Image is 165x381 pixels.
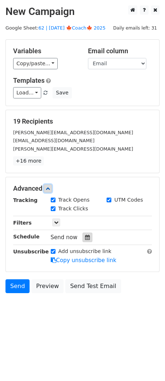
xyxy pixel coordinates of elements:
[5,5,160,18] h2: New Campaign
[13,146,133,152] small: [PERSON_NAME][EMAIL_ADDRESS][DOMAIN_NAME]
[65,279,121,293] a: Send Test Email
[5,279,30,293] a: Send
[31,279,64,293] a: Preview
[114,196,143,204] label: UTM Codes
[13,138,95,143] small: [EMAIL_ADDRESS][DOMAIN_NAME]
[51,234,78,241] span: Send now
[58,205,88,213] label: Track Clicks
[13,58,58,69] a: Copy/paste...
[58,196,90,204] label: Track Opens
[111,25,160,31] a: Daily emails left: 31
[13,249,49,254] strong: Unsubscribe
[5,25,105,31] small: Google Sheet:
[13,130,133,135] small: [PERSON_NAME][EMAIL_ADDRESS][DOMAIN_NAME]
[88,47,152,55] h5: Email column
[13,197,38,203] strong: Tracking
[13,117,152,125] h5: 19 Recipients
[13,234,39,240] strong: Schedule
[13,184,152,193] h5: Advanced
[13,77,45,84] a: Templates
[53,87,72,98] button: Save
[13,87,41,98] a: Load...
[13,220,32,226] strong: Filters
[128,346,165,381] iframe: Chat Widget
[51,257,116,264] a: Copy unsubscribe link
[111,24,160,32] span: Daily emails left: 31
[13,156,44,166] a: +16 more
[38,25,105,31] a: 62 | [DATE] 🍁Coach🍁 2025
[58,248,112,255] label: Add unsubscribe link
[13,47,77,55] h5: Variables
